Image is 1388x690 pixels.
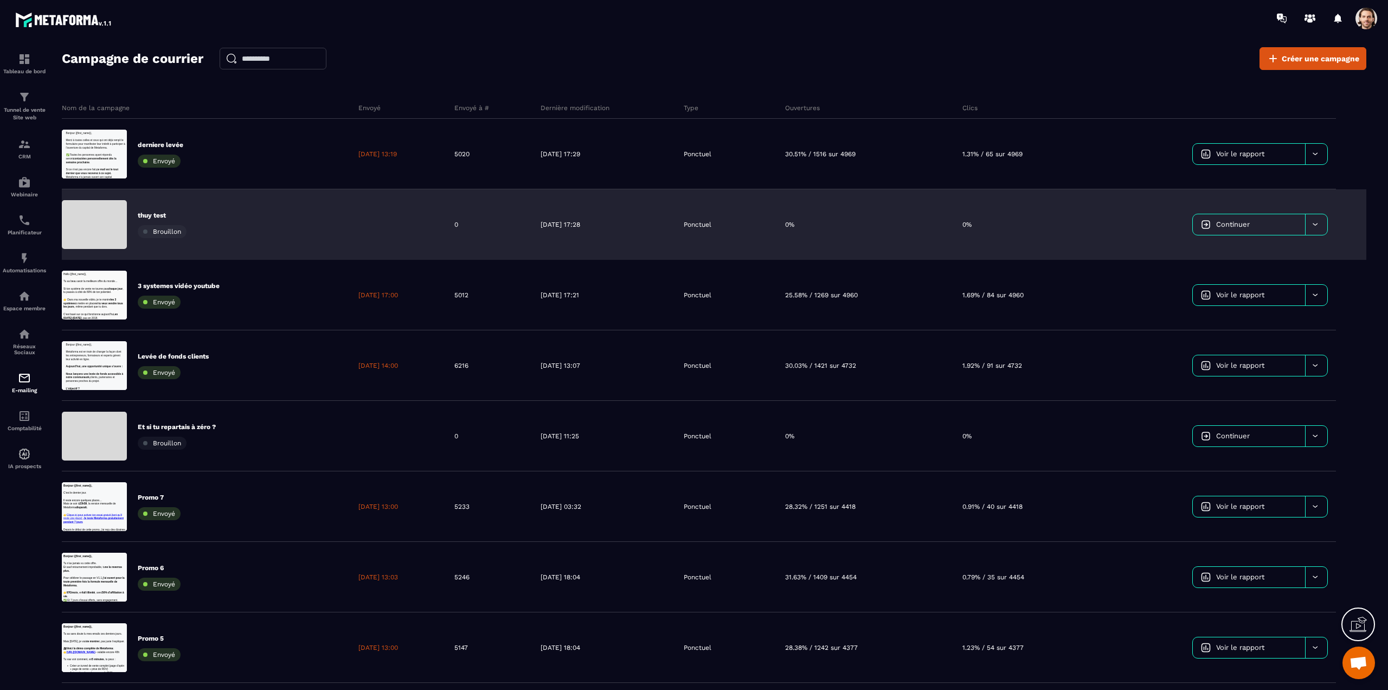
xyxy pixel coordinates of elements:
p: 0% [962,432,972,440]
strong: contactées personnellement dès la semaine prochaine [14,92,182,113]
p: 5020 [454,150,470,158]
span: Brouillon [153,439,181,447]
p: thuy test [138,211,187,220]
p: Quand on gère un business en ligne, on a déjà : [5,91,211,103]
p: clients, partenaires et personnes proches du projet. [14,103,211,139]
span: 👉 [5,128,16,137]
img: icon [1201,502,1211,512]
img: automations [18,448,31,461]
a: automationsautomationsAutomatisations [3,244,46,282]
a: Je teste Metaforma gratuitement pendant 7 jours [5,116,206,137]
strong: ce mail est le tout dernier que vous recevrez à ce sujet. [14,128,188,149]
div: Mở cuộc trò chuyện [1342,647,1375,679]
a: Continuer [1193,426,1305,446]
a: emailemailE-mailing [3,363,46,401]
a: Voir le rapport [1193,355,1305,376]
img: icon [1201,572,1211,582]
img: automations [18,290,31,303]
p: 0% [785,220,794,229]
span: . [92,104,94,113]
p: Réseaux Sociaux [3,343,46,355]
h2: Campagne de courrier [62,48,203,69]
img: scheduler [18,214,31,227]
span: Voir le rapport [1216,291,1264,299]
span: 🎥 [5,79,16,88]
p: [DATE] 11:25 [541,432,579,440]
p: 0.91% / 40 sur 4418 [962,502,1023,511]
p: Promo 5 [138,634,181,643]
span: Créer une campagne [1282,53,1359,64]
p: Et franchement, je te comprends. [5,66,211,78]
strong: Aujourd’hui, une opportunité unique s’ouvre : [14,79,202,88]
img: formation [18,138,31,151]
p: 1.69% / 84 sur 4960 [962,291,1024,299]
p: Mais [DATE], je vais , pas juste t’expliquer. [5,54,211,66]
strong: disparaît. [47,79,85,88]
p: [DATE] 13:00 [358,502,398,511]
p: CRM [3,154,46,159]
p: Merci à toutes celles et ceux qui ont déjà rempli le formulaire pour manifester leur intérêt à pa... [14,30,211,66]
p: Ouvertures [785,104,820,112]
a: Clique ici pour activer ton essai gratuit (tant qu’il reste une place): [5,104,201,125]
strong: full illimité [68,128,111,137]
p: [DATE] 17:28 [541,220,580,229]
span: Voir le rapport [1216,150,1264,158]
span: Envoyé [153,510,175,517]
img: logo [15,10,113,29]
strong: Voici la démo complète de Metaforma [16,79,171,88]
p: Bonjour {{first_name}}, [14,5,211,17]
p: Trop de promesses [27,136,211,148]
strong: Bonjour {{first_name}}, [5,7,101,16]
p: Tu vas voir comment, en , tu peux : [5,115,211,127]
p: 0.79% / 35 sur 4454 [962,573,1024,582]
p: 0% [785,432,794,440]
p: Ponctuel [684,502,711,511]
a: social-networksocial-networkRéseaux Sociaux [3,320,46,363]
a: formationformationCRM [3,130,46,168]
strong: j’ai ouvert pour la toute première fois la formule mensuelle de Metaforma. [5,79,209,113]
img: icon [1201,361,1211,370]
p: 28.38% / 1242 sur 4377 [785,643,858,652]
p: 0 [454,432,458,440]
p: Envoyé [358,104,381,112]
span: Continuer [1216,220,1250,228]
p: Metaforma est en train de changer la façon dont les entrepreneurs, formateurs et experts gèrent l... [14,30,211,66]
p: Créer un tunnel de vente complet (page d’optin + page de vente + prise de RDV) [27,136,211,160]
p: Webinaire [3,191,46,197]
p: 0 [454,220,458,229]
p: 👉 [5,103,211,139]
p: Ponctuel [684,361,711,370]
p: [DATE] 13:03 [358,573,398,582]
p: Il reste encore quelques places… [5,54,211,66]
a: automationsautomationsEspace membre [3,282,46,320]
span: Envoyé [153,651,175,659]
strong: 23h59 [59,67,83,76]
p: 5012 [454,291,468,299]
p: Ponctuel [684,220,711,229]
p: Mais ce soir à , la version mensuelle de Metaforma [5,66,211,91]
p: 1.31% / 65 sur 4969 [962,150,1023,158]
p: Et si tu repartais à zéro ? [138,423,216,431]
p: 1.92% / 91 sur 4732 [962,361,1022,370]
p: 5233 [454,502,470,511]
p: Dernière modification [541,104,609,112]
p: Tu n’as jamais vu cette offre. [5,30,211,42]
strong: chaque jour [153,55,203,65]
strong: {{first_name}}, [5,7,65,16]
span: Envoyé [153,369,175,376]
img: automations [18,252,31,265]
span: Envoyé [153,157,175,165]
strong: en [DATE]-[DATE] [5,140,187,161]
p: [DATE] 17:29 [541,150,580,158]
p: C’est basé sur ce qui fonctionne aujourd’hui, , pas en 2018. [5,139,211,163]
img: formation [18,53,31,66]
p: Promo 6 [138,564,181,572]
p: Type [684,104,698,112]
strong: L’objectif ? [14,152,59,162]
span: Voir le rapport [1216,643,1264,651]
span: Voir le rapport [1216,361,1264,369]
a: Voir le rapport [1193,567,1305,587]
p: Tunnel de vente Site web [3,106,46,122]
a: Voir le rapport [1193,637,1305,658]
